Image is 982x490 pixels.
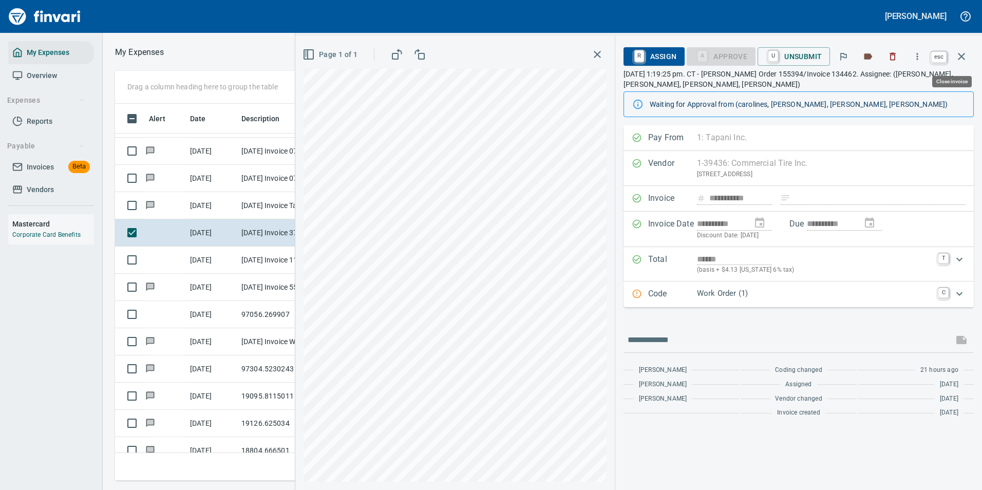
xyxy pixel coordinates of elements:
td: [DATE] [186,247,237,274]
span: Beta [68,161,90,173]
span: Expenses [7,94,85,107]
span: Payable [7,140,85,153]
span: Assigned [785,380,811,390]
img: Finvari [6,4,83,29]
a: Overview [8,64,94,87]
span: Date [190,112,206,125]
button: [PERSON_NAME] [882,8,949,24]
span: Overview [27,69,57,82]
button: RAssign [624,47,685,66]
span: Description [241,112,293,125]
td: 19095.8115011 [237,383,330,410]
span: Has messages [145,447,156,454]
td: [DATE] [186,410,237,437]
td: [DATE] Invoice 114776 from Dan's Tractor Co. Inc (1-10280) [237,247,330,274]
span: Invoices [27,161,54,174]
a: Vendors [8,178,94,201]
td: [DATE] [186,301,237,328]
span: [PERSON_NAME] [639,394,687,404]
span: Has messages [145,284,156,290]
span: Page 1 of 1 [305,48,357,61]
a: InvoicesBeta [8,156,94,179]
span: Has messages [145,392,156,399]
td: [DATE] [186,355,237,383]
span: 21 hours ago [920,365,958,375]
h5: [PERSON_NAME] [885,11,947,22]
a: R [634,50,644,62]
a: U [768,50,778,62]
button: Discard [881,45,904,68]
td: [DATE] [186,219,237,247]
button: Labels [857,45,879,68]
span: [PERSON_NAME] [639,380,687,390]
span: [PERSON_NAME] [639,365,687,375]
td: [DATE] [186,274,237,301]
button: Expenses [3,91,89,110]
button: Flag [832,45,855,68]
span: Coding changed [775,365,822,375]
span: Has messages [145,175,156,181]
p: [DATE] 1:19:25 pm. CT - [PERSON_NAME] Order 155394/Invoice 134462. Assignee: ([PERSON_NAME], [PER... [624,69,974,89]
span: Reports [27,115,52,128]
span: Alert [149,112,179,125]
div: Work Order required [687,51,756,60]
span: My Expenses [27,46,69,59]
h6: Mastercard [12,218,94,230]
td: 97056.269907 [237,301,330,328]
span: Unsubmit [766,48,822,65]
a: Corporate Card Benefits [12,231,81,238]
span: [DATE] [940,394,958,404]
span: Has messages [145,202,156,209]
td: [DATE] Invoice 37 - 134462 from Commercial Tire Inc. (1-39436) [237,219,330,247]
span: Has messages [145,338,156,345]
span: Assign [632,48,676,65]
span: Description [241,112,280,125]
span: Vendor changed [775,394,822,404]
td: [DATE] [186,328,237,355]
span: Vendors [27,183,54,196]
a: T [938,253,949,263]
p: Code [648,288,697,301]
span: Has messages [145,365,156,372]
td: 97304.5230243 [237,355,330,383]
span: [DATE] [940,380,958,390]
p: Total [648,253,697,275]
a: esc [931,51,947,63]
td: [DATE] [186,165,237,192]
span: Has messages [145,420,156,426]
span: Invoice created [777,408,820,418]
td: [DATE] Invoice W 7124 from Ferox Fleet Services (1-39557) [237,328,330,355]
td: [DATE] Invoice 0766950-IN from [PERSON_NAME], Inc. (1-39587) [237,165,330,192]
span: Has messages [145,147,156,154]
p: Work Order (1) [697,288,932,299]
td: [DATE] [186,138,237,165]
a: My Expenses [8,41,94,64]
span: This records your message into the invoice and notifies anyone mentioned [949,328,974,352]
td: [DATE] Invoice Tapani-22-03 7 from Columbia West Engineering Inc (1-10225) [237,192,330,219]
td: 18804.666501 [237,437,330,464]
div: Waiting for Approval from (carolines, [PERSON_NAME], [PERSON_NAME], [PERSON_NAME]) [650,95,965,114]
div: Expand [624,281,974,307]
td: [DATE] [186,192,237,219]
p: (basis + $4.13 [US_STATE] 6% tax) [697,265,932,275]
p: Drag a column heading here to group the table [127,82,278,92]
td: [DATE] Invoice 5537 from [GEOGRAPHIC_DATA] (1-38544) [237,274,330,301]
td: [DATE] Invoice 0768376-IN from [PERSON_NAME], Inc. (1-39587) [237,138,330,165]
td: 19126.625034 [237,410,330,437]
a: Reports [8,110,94,133]
div: Expand [624,247,974,281]
td: [DATE] [186,437,237,464]
td: [DATE] [186,383,237,410]
button: UUnsubmit [758,47,830,66]
nav: breadcrumb [115,46,164,59]
button: Payable [3,137,89,156]
a: C [938,288,949,298]
span: Alert [149,112,165,125]
span: [DATE] [940,408,958,418]
span: Date [190,112,219,125]
p: My Expenses [115,46,164,59]
button: Page 1 of 1 [300,45,362,64]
